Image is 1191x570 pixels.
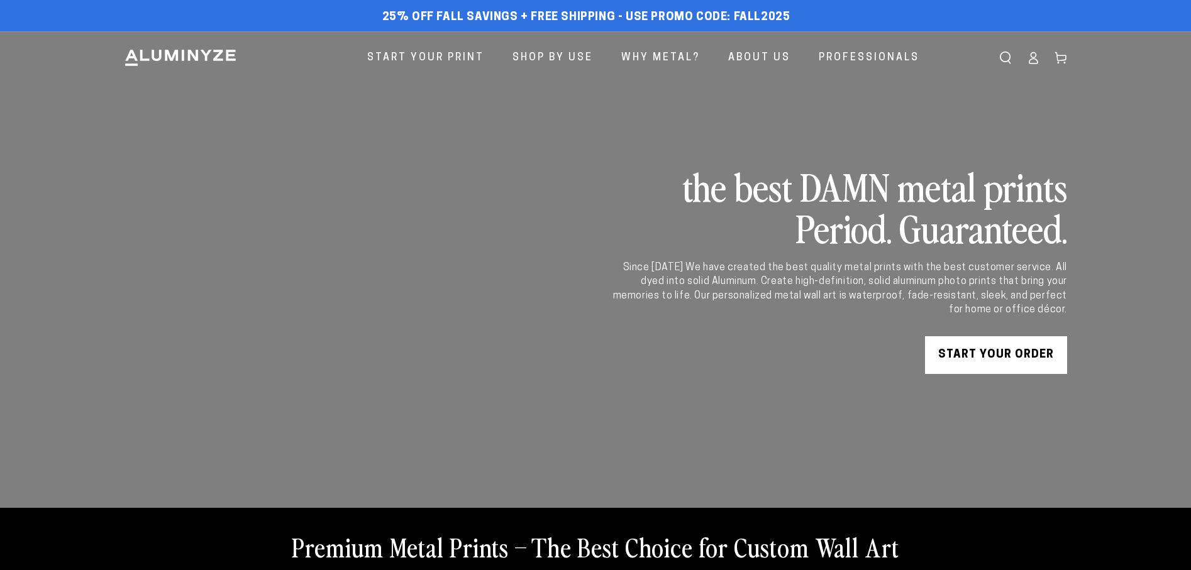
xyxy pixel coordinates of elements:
[809,41,929,75] a: Professionals
[819,49,919,67] span: Professionals
[612,41,709,75] a: Why Metal?
[358,41,494,75] a: Start Your Print
[503,41,602,75] a: Shop By Use
[367,49,484,67] span: Start Your Print
[621,49,700,67] span: Why Metal?
[719,41,800,75] a: About Us
[512,49,593,67] span: Shop By Use
[124,48,237,67] img: Aluminyze
[728,49,790,67] span: About Us
[611,261,1067,317] div: Since [DATE] We have created the best quality metal prints with the best customer service. All dy...
[992,44,1019,72] summary: Search our site
[611,165,1067,248] h2: the best DAMN metal prints Period. Guaranteed.
[382,11,790,25] span: 25% off FALL Savings + Free Shipping - Use Promo Code: FALL2025
[292,530,899,563] h2: Premium Metal Prints – The Best Choice for Custom Wall Art
[925,336,1067,374] a: START YOUR Order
